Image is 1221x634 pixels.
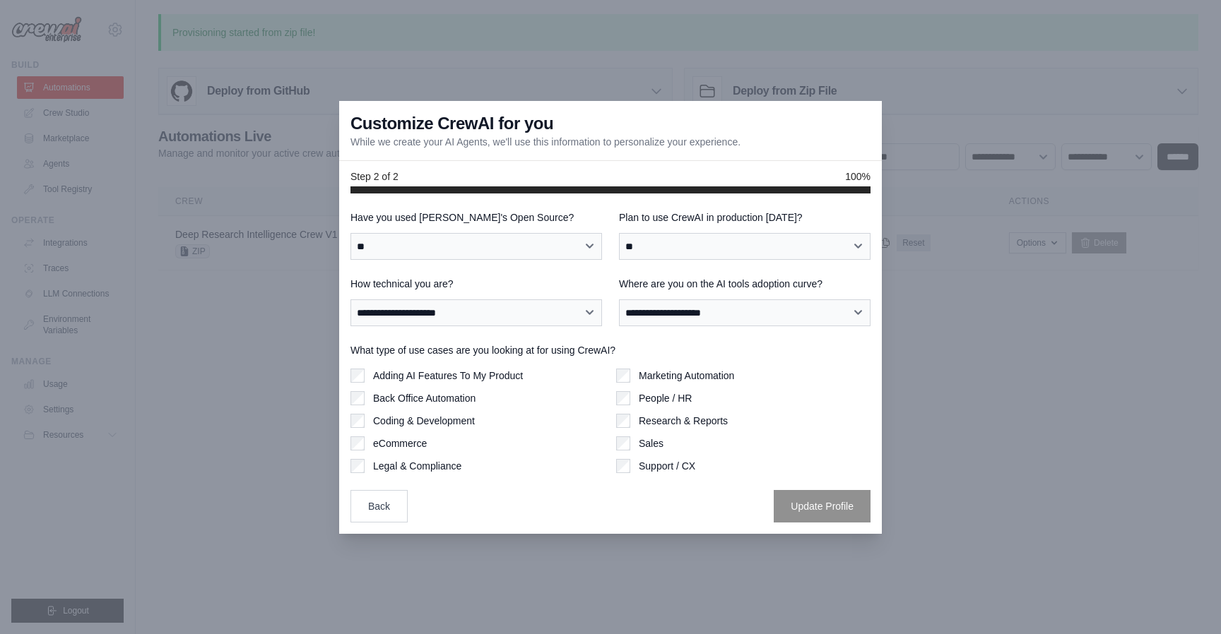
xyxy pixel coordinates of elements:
[350,490,408,522] button: Back
[639,414,728,428] label: Research & Reports
[373,369,523,383] label: Adding AI Features To My Product
[373,459,461,473] label: Legal & Compliance
[350,135,741,149] p: While we create your AI Agents, we'll use this information to personalize your experience.
[350,169,399,184] span: Step 2 of 2
[373,414,475,428] label: Coding & Development
[639,459,695,473] label: Support / CX
[639,391,692,405] label: People / HR
[350,343,871,357] label: What type of use cases are you looking at for using CrewAI?
[639,369,734,383] label: Marketing Automation
[350,210,602,225] label: Have you used [PERSON_NAME]'s Open Source?
[619,277,871,291] label: Where are you on the AI tools adoption curve?
[373,391,476,405] label: Back Office Automation
[774,490,871,522] button: Update Profile
[845,169,871,184] span: 100%
[350,112,553,135] h3: Customize CrewAI for you
[619,210,871,225] label: Plan to use CrewAI in production [DATE]?
[639,436,663,450] label: Sales
[373,436,427,450] label: eCommerce
[350,277,602,291] label: How technical you are?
